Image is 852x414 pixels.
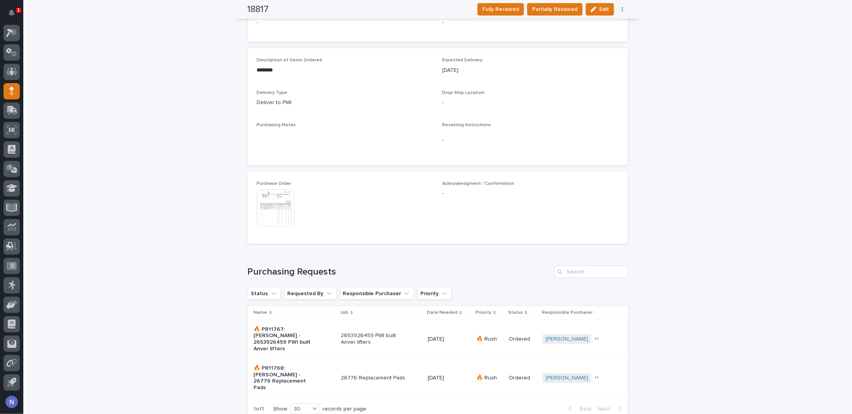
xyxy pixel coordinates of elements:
[509,375,536,381] p: Ordered
[248,358,628,397] tr: 🔥 PR11768: [PERSON_NAME] - 26776 Replacement Pads26776 Replacement Pads[DATE]🔥 RushOrdered[PERSON...
[3,394,20,410] button: users-avatar
[476,336,503,343] p: 🔥 Rush
[442,99,619,107] p: -
[17,7,20,13] p: 1
[476,375,503,381] p: 🔥 Rush
[257,90,288,95] span: Delivery Type
[575,406,592,412] span: Back
[428,375,470,381] p: [DATE]
[254,326,319,352] p: 🔥 PR11767: [PERSON_NAME] - 2653926459 PWI built Anver lifters
[442,90,485,95] span: Drop Ship Location
[340,308,349,317] p: Job
[509,336,536,343] p: Ordered
[254,365,319,391] p: 🔥 PR11768: [PERSON_NAME] - 26776 Replacement Pads
[257,181,292,186] span: Purchase Order
[508,308,523,317] p: Status
[3,5,20,21] button: Notifications
[442,19,619,27] p: -
[442,181,515,186] span: Acknowledgment / Confirmation
[594,337,599,341] span: + 1
[442,123,491,127] span: Receiving Instructions
[257,19,433,27] p: -
[248,287,281,300] button: Status
[248,266,551,278] h1: Purchasing Requests
[428,336,470,343] p: [DATE]
[475,308,491,317] p: Priority
[586,3,614,16] button: Edit
[542,308,593,317] p: Responsible Purchaser
[341,375,406,381] p: 26776 Replacement Pads
[341,332,406,346] p: 2653926459 PWI built Anver lifters
[532,5,578,13] span: Partially Received
[323,406,367,412] p: records per page
[598,406,615,412] span: Next
[340,287,414,300] button: Responsible Purchaser
[248,4,269,15] h2: 18817
[257,58,323,63] span: Description of Items Ordered
[284,287,337,300] button: Requested By
[594,376,599,380] span: + 1
[562,405,595,412] button: Back
[482,5,519,13] span: Fully Received
[274,406,288,412] p: Show
[599,7,609,12] span: Edit
[442,66,619,75] p: [DATE]
[257,123,296,127] span: Purchasing Notes
[442,58,483,63] span: Expected Delivery
[257,99,433,107] p: Deliver to PWI
[291,405,310,413] div: 30
[417,287,452,300] button: Priority
[10,9,20,22] div: Notifications1
[442,190,619,198] p: -
[527,3,583,16] button: Partially Received
[477,3,524,16] button: Fully Received
[427,308,458,317] p: Date Needed
[442,136,619,144] p: -
[554,266,628,278] input: Search
[595,405,628,412] button: Next
[546,336,588,343] a: [PERSON_NAME]
[254,308,267,317] p: Name
[546,375,588,381] a: [PERSON_NAME]
[248,320,628,358] tr: 🔥 PR11767: [PERSON_NAME] - 2653926459 PWI built Anver lifters2653926459 PWI built Anver lifters[D...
